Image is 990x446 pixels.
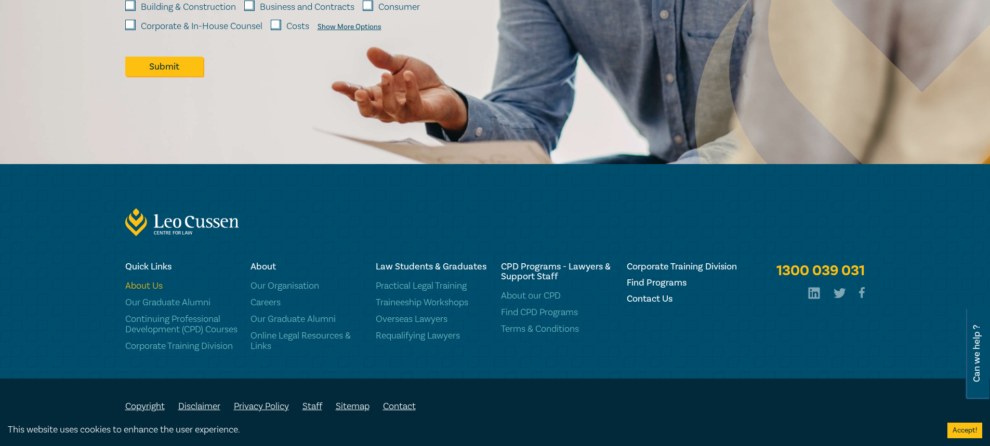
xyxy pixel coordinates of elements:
[383,400,416,412] a: Contact
[250,298,363,308] a: Careers
[378,1,420,14] label: Consumer
[125,341,238,352] a: Corporate Training Division
[501,307,614,318] a: Find CPD Programs
[260,1,354,14] label: Business and Contracts
[501,324,614,334] a: Terms & Conditions
[125,314,238,335] a: Continuing Professional Development (CPD) Courses
[141,1,236,14] label: Building & Construction
[125,57,203,76] button: Submit
[376,281,489,291] a: Practical Legal Training
[250,331,363,352] a: Online Legal Resources & Links
[501,291,614,301] a: About our CPD
[376,331,489,341] a: Requalifying Lawyers
[302,400,322,412] a: Staff
[376,298,489,308] a: Traineeship Workshops
[125,400,165,412] a: Copyright
[141,20,262,33] label: Corporate & In-House Counsel
[178,400,220,412] a: Disclaimer
[776,262,865,280] a: 1300 039 031
[376,262,489,272] h6: Law Students & Graduates
[125,281,238,291] a: About Us
[627,262,740,272] a: Corporate Training Division
[125,298,238,308] a: Our Graduate Alumni
[627,278,740,288] a: Find Programs
[125,262,238,272] h6: Quick Links
[234,400,289,412] a: Privacy Policy
[947,423,982,438] button: Accept cookies
[250,314,363,325] a: Our Graduate Alumni
[318,23,381,31] div: Show More Options
[250,281,363,291] a: Our Organisation
[627,294,740,304] a: Contact Us
[376,314,489,325] a: Overseas Lawyers
[8,423,932,437] div: This website uses cookies to enhance the user experience.
[501,262,614,281] h6: CPD Programs - Lawyers & Support Staff
[250,262,363,272] h6: About
[286,20,309,33] label: Costs
[336,400,369,412] a: Sitemap
[972,314,982,393] span: Can we help ?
